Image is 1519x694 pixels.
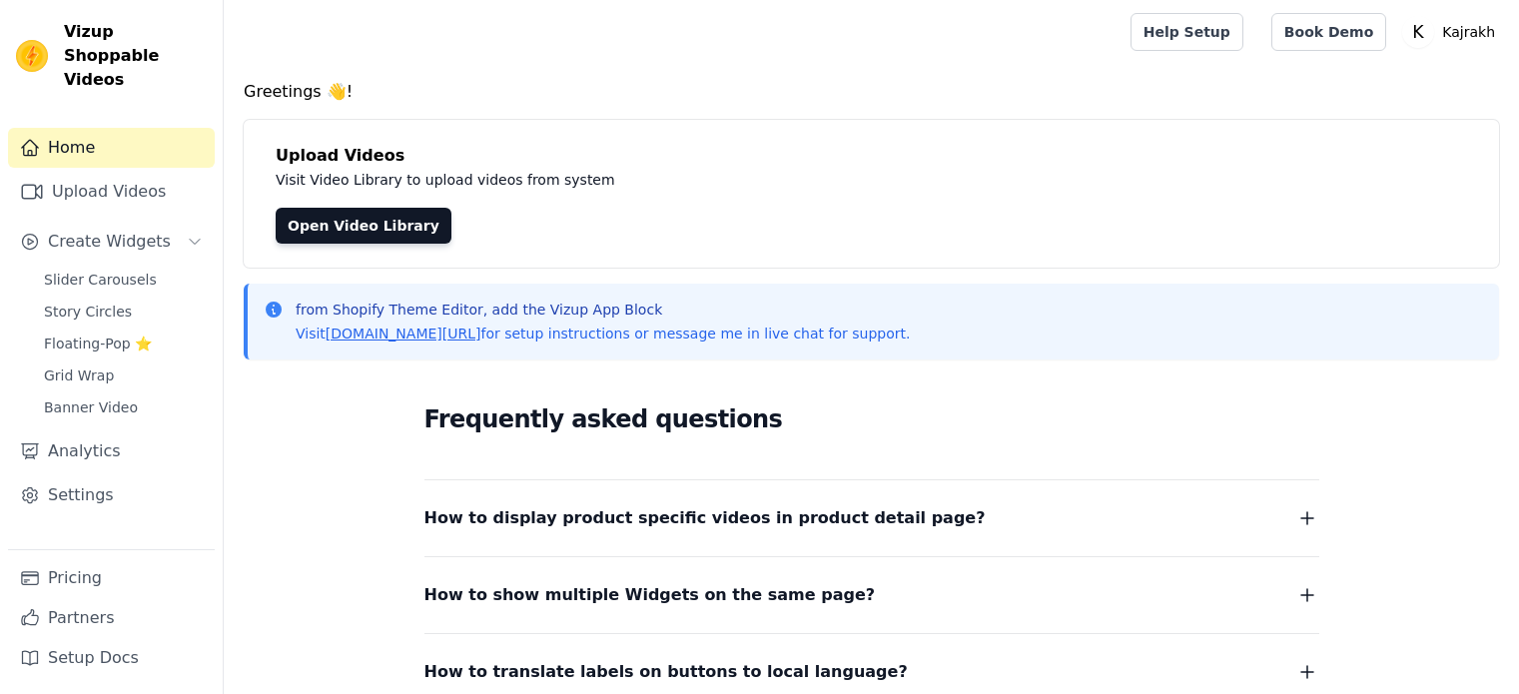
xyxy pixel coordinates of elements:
[32,393,215,421] a: Banner Video
[1434,14,1503,50] p: Kajrakh
[16,40,48,72] img: Vizup
[1131,13,1243,51] a: Help Setup
[276,144,1467,168] h4: Upload Videos
[44,365,114,385] span: Grid Wrap
[326,326,481,342] a: [DOMAIN_NAME][URL]
[8,172,215,212] a: Upload Videos
[32,266,215,294] a: Slider Carousels
[276,168,1170,192] p: Visit Video Library to upload videos from system
[424,504,1319,532] button: How to display product specific videos in product detail page?
[8,222,215,262] button: Create Widgets
[48,230,171,254] span: Create Widgets
[44,302,132,322] span: Story Circles
[1413,22,1425,42] text: K
[424,504,986,532] span: How to display product specific videos in product detail page?
[8,558,215,598] a: Pricing
[8,431,215,471] a: Analytics
[8,598,215,638] a: Partners
[8,475,215,515] a: Settings
[1271,13,1386,51] a: Book Demo
[32,330,215,357] a: Floating-Pop ⭐
[424,658,1319,686] button: How to translate labels on buttons to local language?
[424,581,1319,609] button: How to show multiple Widgets on the same page?
[64,20,207,92] span: Vizup Shoppable Videos
[32,298,215,326] a: Story Circles
[296,300,910,320] p: from Shopify Theme Editor, add the Vizup App Block
[8,128,215,168] a: Home
[424,658,908,686] span: How to translate labels on buttons to local language?
[1402,14,1503,50] button: K Kajrakh
[44,334,152,353] span: Floating-Pop ⭐
[296,324,910,344] p: Visit for setup instructions or message me in live chat for support.
[32,361,215,389] a: Grid Wrap
[244,80,1499,104] h4: Greetings 👋!
[424,581,876,609] span: How to show multiple Widgets on the same page?
[44,270,157,290] span: Slider Carousels
[276,208,451,244] a: Open Video Library
[8,638,215,678] a: Setup Docs
[44,397,138,417] span: Banner Video
[424,399,1319,439] h2: Frequently asked questions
